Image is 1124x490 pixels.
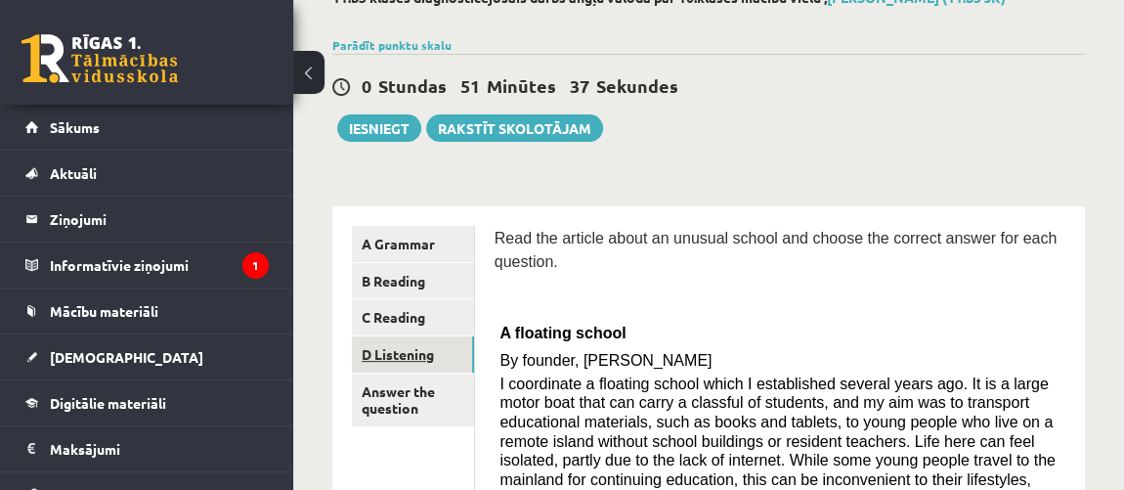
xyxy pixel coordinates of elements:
a: Rakstīt skolotājam [426,114,603,142]
a: Ziņojumi [25,197,269,242]
a: Informatīvie ziņojumi1 [25,243,269,288]
span: A floating school [499,325,626,341]
legend: Ziņojumi [50,197,269,242]
span: Sākums [50,118,100,136]
legend: Maksājumi [50,426,269,471]
span: Minūtes [487,74,556,97]
i: 1 [242,252,269,279]
a: A Grammar [352,226,474,262]
span: 37 [570,74,589,97]
legend: Informatīvie ziņojumi [50,243,269,288]
span: Stundas [378,74,447,97]
span: 51 [460,74,480,97]
span: By founder, [PERSON_NAME] [499,352,712,369]
a: B Reading [352,263,474,299]
a: C Reading [352,299,474,335]
span: Read the article about an unusual school and choose the correct answer for each question. [495,230,1057,270]
a: Maksājumi [25,426,269,471]
span: Mācību materiāli [50,302,158,320]
a: Parādīt punktu skalu [332,37,452,53]
a: D Listening [352,336,474,373]
a: Sākums [25,105,269,150]
span: 0 [362,74,371,97]
span: Digitālie materiāli [50,394,166,412]
a: Mācību materiāli [25,289,269,334]
a: [DEMOGRAPHIC_DATA] [25,334,269,379]
span: [DEMOGRAPHIC_DATA] [50,348,203,366]
a: Rīgas 1. Tālmācības vidusskola [22,34,178,83]
span: Sekundes [596,74,678,97]
a: Aktuāli [25,151,269,196]
a: Answer the question [352,374,474,426]
a: Digitālie materiāli [25,380,269,425]
span: Aktuāli [50,164,97,182]
button: Iesniegt [337,114,421,142]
